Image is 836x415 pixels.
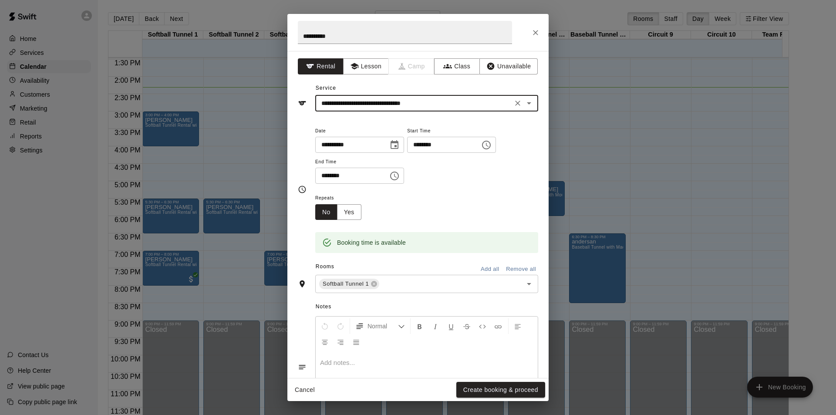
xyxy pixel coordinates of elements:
[407,125,496,137] span: Start Time
[343,58,389,74] button: Lesson
[434,58,480,74] button: Class
[298,99,307,108] svg: Service
[386,167,403,185] button: Choose time, selected time is 5:30 PM
[491,318,506,334] button: Insert Link
[316,85,336,91] span: Service
[386,136,403,154] button: Choose date, selected date is Sep 19, 2025
[298,185,307,194] svg: Timing
[337,204,361,220] button: Yes
[317,334,332,350] button: Center Align
[523,278,535,290] button: Open
[337,235,406,250] div: Booking time is available
[412,318,427,334] button: Format Bold
[478,136,495,154] button: Choose time, selected time is 4:30 PM
[315,192,368,204] span: Repeats
[298,58,344,74] button: Rental
[367,322,398,331] span: Normal
[476,263,504,276] button: Add all
[475,318,490,334] button: Insert Code
[333,318,348,334] button: Redo
[510,318,525,334] button: Left Align
[333,334,348,350] button: Right Align
[504,263,538,276] button: Remove all
[444,318,458,334] button: Format Underline
[523,97,535,109] button: Open
[512,97,524,109] button: Clear
[316,263,334,270] span: Rooms
[479,58,538,74] button: Unavailable
[349,334,364,350] button: Justify Align
[319,279,379,289] div: Softball Tunnel 1
[315,204,361,220] div: outlined button group
[315,125,404,137] span: Date
[291,382,319,398] button: Cancel
[298,280,307,288] svg: Rooms
[459,318,474,334] button: Format Strikethrough
[298,363,307,371] svg: Notes
[428,318,443,334] button: Format Italics
[389,58,435,74] span: Camps can only be created in the Services page
[317,318,332,334] button: Undo
[316,300,538,314] span: Notes
[528,25,543,40] button: Close
[319,280,372,288] span: Softball Tunnel 1
[315,204,337,220] button: No
[352,318,408,334] button: Formatting Options
[456,382,545,398] button: Create booking & proceed
[315,156,404,168] span: End Time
